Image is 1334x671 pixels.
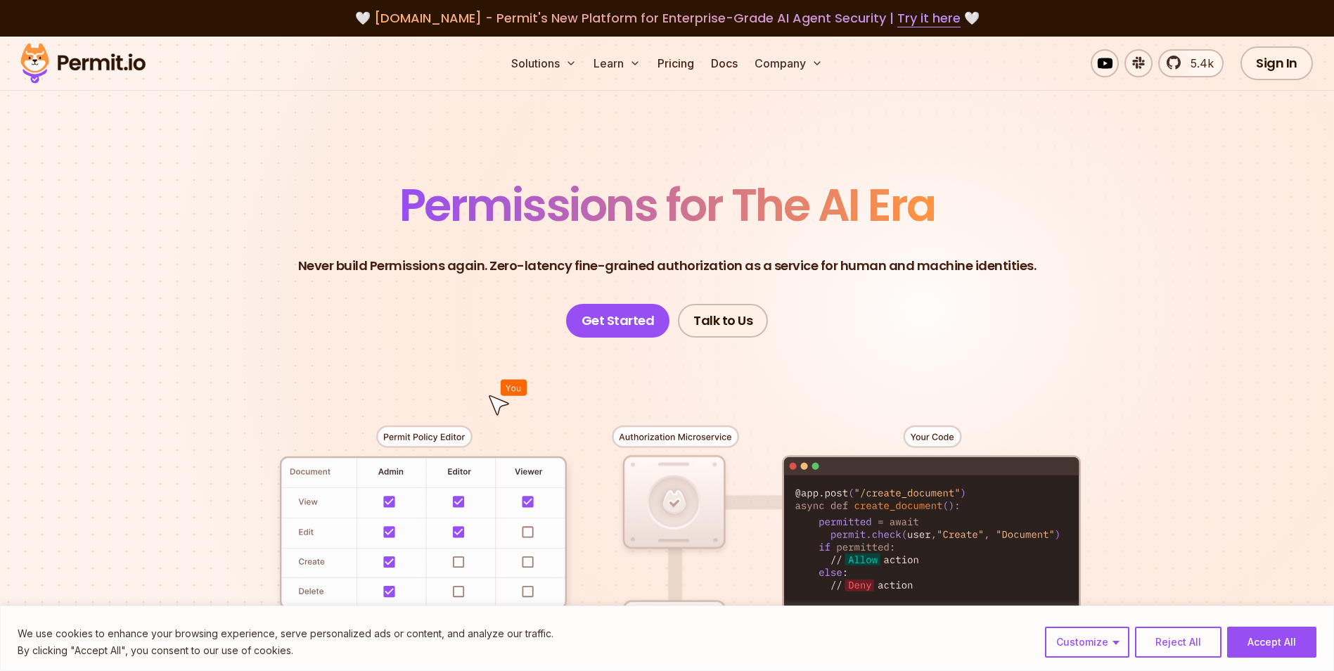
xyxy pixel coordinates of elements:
[1135,627,1221,658] button: Reject All
[18,642,553,659] p: By clicking "Accept All", you consent to our use of cookies.
[678,304,768,338] a: Talk to Us
[18,625,553,642] p: We use cookies to enhance your browsing experience, serve personalized ads or content, and analyz...
[749,49,828,77] button: Company
[652,49,700,77] a: Pricing
[298,256,1037,276] p: Never build Permissions again. Zero-latency fine-grained authorization as a service for human and...
[34,8,1300,28] div: 🤍 🤍
[705,49,743,77] a: Docs
[1227,627,1316,658] button: Accept All
[897,9,961,27] a: Try it here
[1182,55,1214,72] span: 5.4k
[1240,46,1313,80] a: Sign In
[374,9,961,27] span: [DOMAIN_NAME] - Permit's New Platform for Enterprise-Grade AI Agent Security |
[1158,49,1224,77] a: 5.4k
[588,49,646,77] button: Learn
[506,49,582,77] button: Solutions
[566,304,670,338] a: Get Started
[1045,627,1129,658] button: Customize
[399,174,935,236] span: Permissions for The AI Era
[14,39,152,87] img: Permit logo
